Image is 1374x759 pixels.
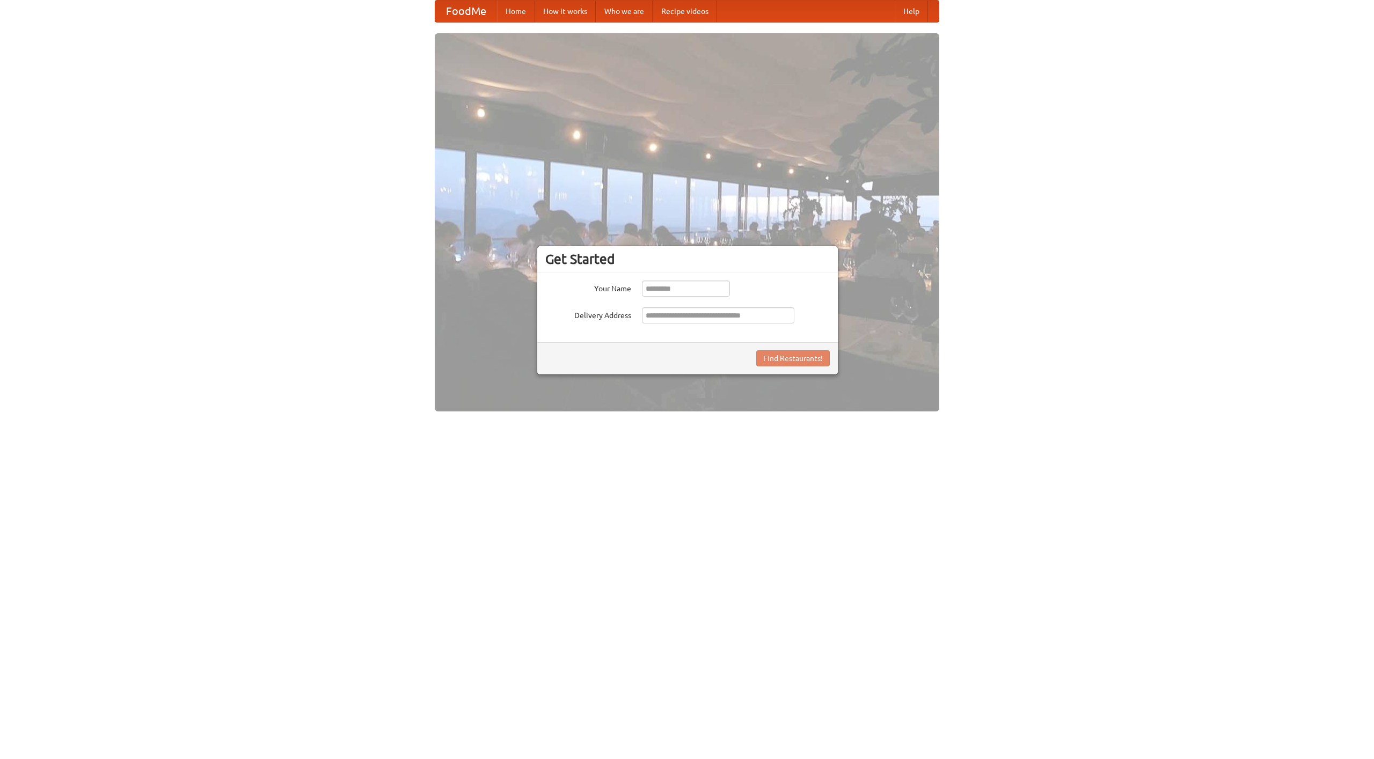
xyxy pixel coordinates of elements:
label: Delivery Address [545,307,631,321]
h3: Get Started [545,251,830,267]
a: How it works [535,1,596,22]
button: Find Restaurants! [756,350,830,366]
a: Recipe videos [653,1,717,22]
a: Home [497,1,535,22]
label: Your Name [545,281,631,294]
a: Help [895,1,928,22]
a: Who we are [596,1,653,22]
a: FoodMe [435,1,497,22]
